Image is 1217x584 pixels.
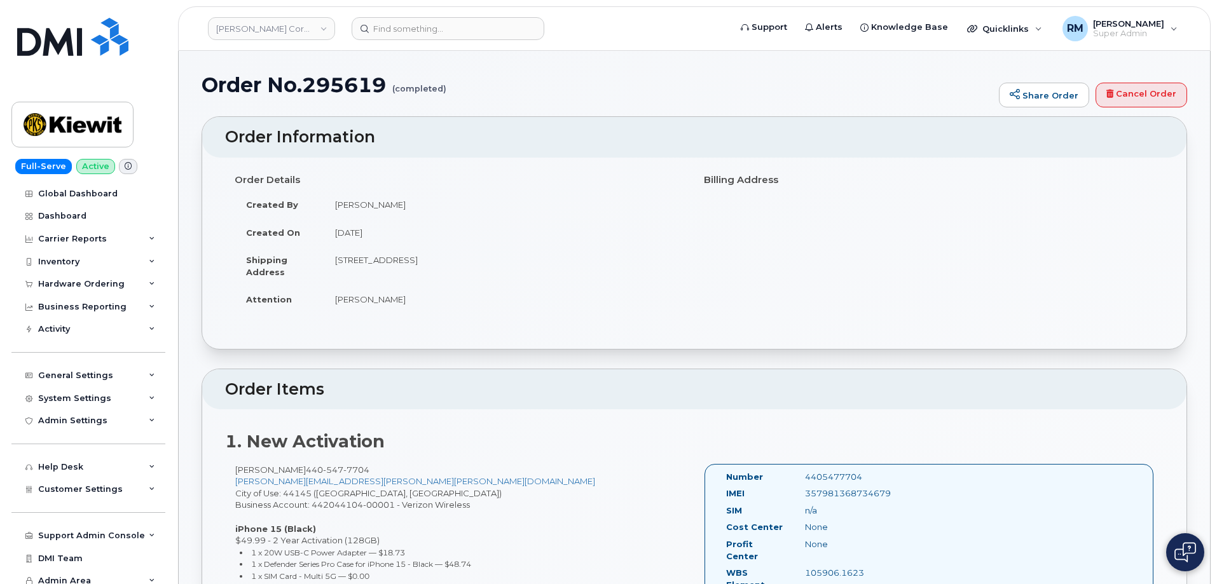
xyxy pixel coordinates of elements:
label: IMEI [726,487,745,499]
a: [PERSON_NAME][EMAIL_ADDRESS][PERSON_NAME][PERSON_NAME][DOMAIN_NAME] [235,476,595,486]
a: Share Order [999,83,1089,108]
span: 7704 [343,465,369,475]
a: Cancel Order [1096,83,1187,108]
strong: iPhone 15 (Black) [235,524,316,534]
div: 357981368734679 [795,487,905,499]
strong: Attention [246,294,292,304]
h2: Order Information [225,128,1164,146]
td: [PERSON_NAME] [324,285,685,313]
span: 547 [323,465,343,475]
label: SIM [726,505,742,517]
div: None [795,521,905,533]
h4: Order Details [235,175,685,186]
small: (completed) [392,74,446,93]
div: n/a [795,505,905,517]
td: [PERSON_NAME] [324,191,685,219]
strong: 1. New Activation [225,431,385,452]
span: 440 [306,465,369,475]
strong: Shipping Address [246,255,287,277]
label: Profit Center [726,538,786,562]
h4: Billing Address [704,175,1154,186]
strong: Created On [246,227,300,238]
small: 1 x Defender Series Pro Case for iPhone 15 - Black — $48.74 [251,559,471,569]
td: [DATE] [324,219,685,247]
label: Number [726,471,763,483]
div: None [795,538,905,550]
h2: Order Items [225,381,1164,398]
h1: Order No.295619 [202,74,993,96]
img: Open chat [1174,542,1196,562]
td: [STREET_ADDRESS] [324,246,685,285]
div: 105906.1623 [795,567,905,579]
div: 4405477704 [795,471,905,483]
small: 1 x 20W USB-C Power Adapter — $18.73 [251,548,405,557]
strong: Created By [246,200,298,210]
label: Cost Center [726,521,783,533]
small: 1 x SIM Card - Multi 5G — $0.00 [251,571,369,581]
